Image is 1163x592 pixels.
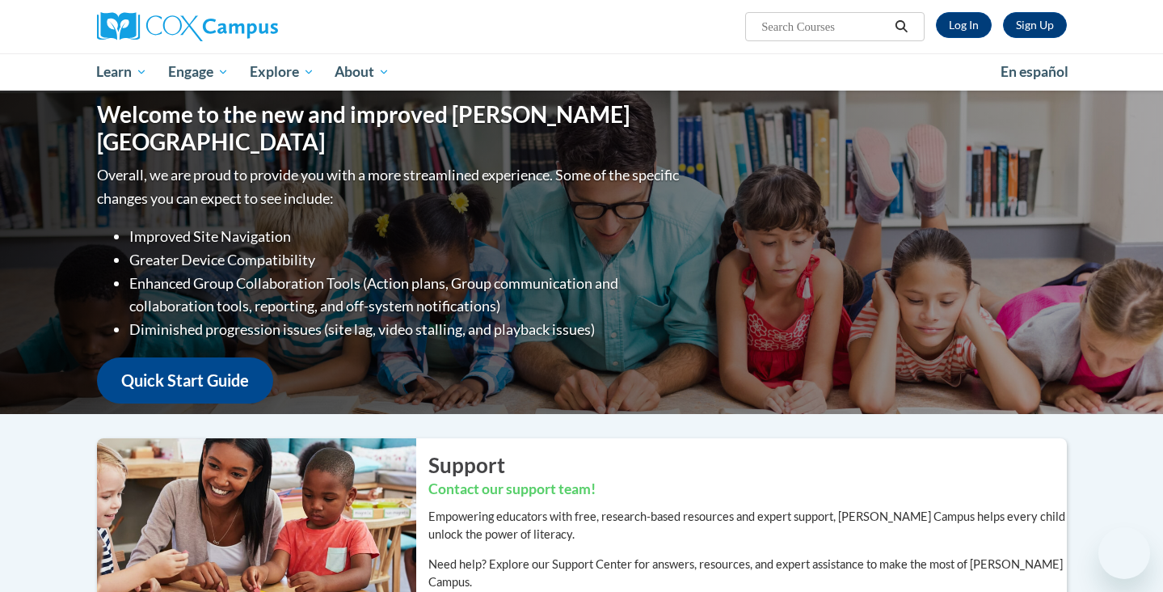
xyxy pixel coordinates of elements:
[97,163,683,210] p: Overall, we are proud to provide you with a more streamlined experience. Some of the specific cha...
[1098,527,1150,579] iframe: Button to launch messaging window
[428,508,1067,543] p: Empowering educators with free, research-based resources and expert support, [PERSON_NAME] Campus...
[97,101,683,155] h1: Welcome to the new and improved [PERSON_NAME][GEOGRAPHIC_DATA]
[129,272,683,319] li: Enhanced Group Collaboration Tools (Action plans, Group communication and collaboration tools, re...
[250,62,314,82] span: Explore
[990,55,1079,89] a: En español
[428,556,1067,591] p: Need help? Explore our Support Center for answers, resources, and expert assistance to make the m...
[129,248,683,272] li: Greater Device Compatibility
[97,12,278,41] img: Cox Campus
[428,480,1067,500] h3: Contact our support team!
[428,450,1067,480] h2: Support
[760,17,889,36] input: Search Courses
[1003,12,1067,38] a: Register
[86,53,158,91] a: Learn
[1001,63,1068,80] span: En español
[97,12,404,41] a: Cox Campus
[96,62,147,82] span: Learn
[129,318,683,341] li: Diminished progression issues (site lag, video stalling, and playback issues)
[239,53,325,91] a: Explore
[889,17,913,36] button: Search
[936,12,992,38] a: Log In
[97,357,273,404] a: Quick Start Guide
[73,53,1091,91] div: Main menu
[168,62,229,82] span: Engage
[324,53,400,91] a: About
[129,225,683,248] li: Improved Site Navigation
[335,62,390,82] span: About
[158,53,239,91] a: Engage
